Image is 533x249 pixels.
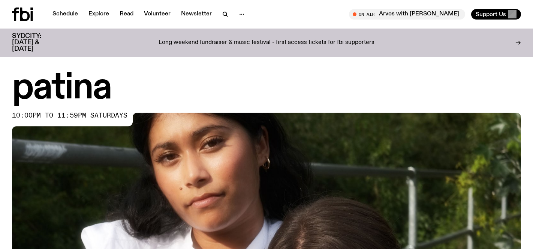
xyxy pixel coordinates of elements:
button: Support Us [471,9,521,20]
a: Newsletter [177,9,216,20]
h3: SYDCITY: [DATE] & [DATE] [12,33,60,52]
span: 10:00pm to 11:59pm saturdays [12,113,127,119]
a: Volunteer [139,9,175,20]
p: Long weekend fundraiser & music festival - first access tickets for fbi supporters [159,39,374,46]
button: On AirArvos with [PERSON_NAME] [349,9,465,20]
span: Support Us [476,11,506,18]
a: Schedule [48,9,82,20]
a: Explore [84,9,114,20]
h1: patina [12,71,521,105]
a: Read [115,9,138,20]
